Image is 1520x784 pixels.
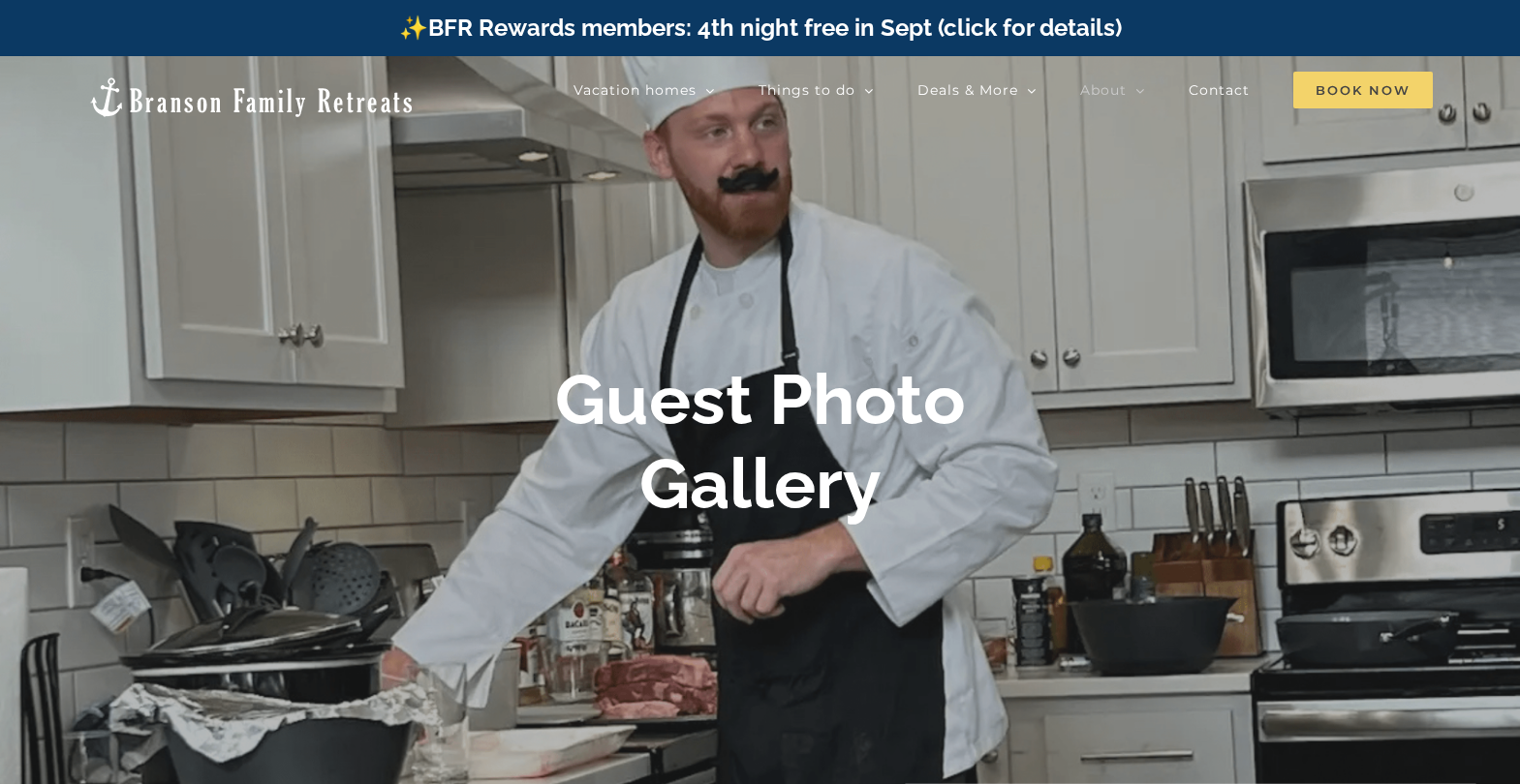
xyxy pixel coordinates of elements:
[1080,83,1127,97] span: About
[574,71,715,109] a: Vacation homes
[917,71,1037,109] a: Deals & More
[1293,71,1433,109] a: Book Now
[1189,83,1250,97] span: Contact
[1293,72,1433,108] span: Book Now
[759,83,855,97] span: Things to do
[1189,71,1250,109] a: Contact
[917,83,1018,97] span: Deals & More
[759,71,874,109] a: Things to do
[87,75,416,119] img: Branson Family Retreats Logo
[1080,71,1145,109] a: About
[574,83,697,97] span: Vacation homes
[574,71,1433,109] nav: Main Menu
[555,358,966,524] b: Guest Photo Gallery
[399,14,1122,42] a: ✨BFR Rewards members: 4th night free in Sept (click for details)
